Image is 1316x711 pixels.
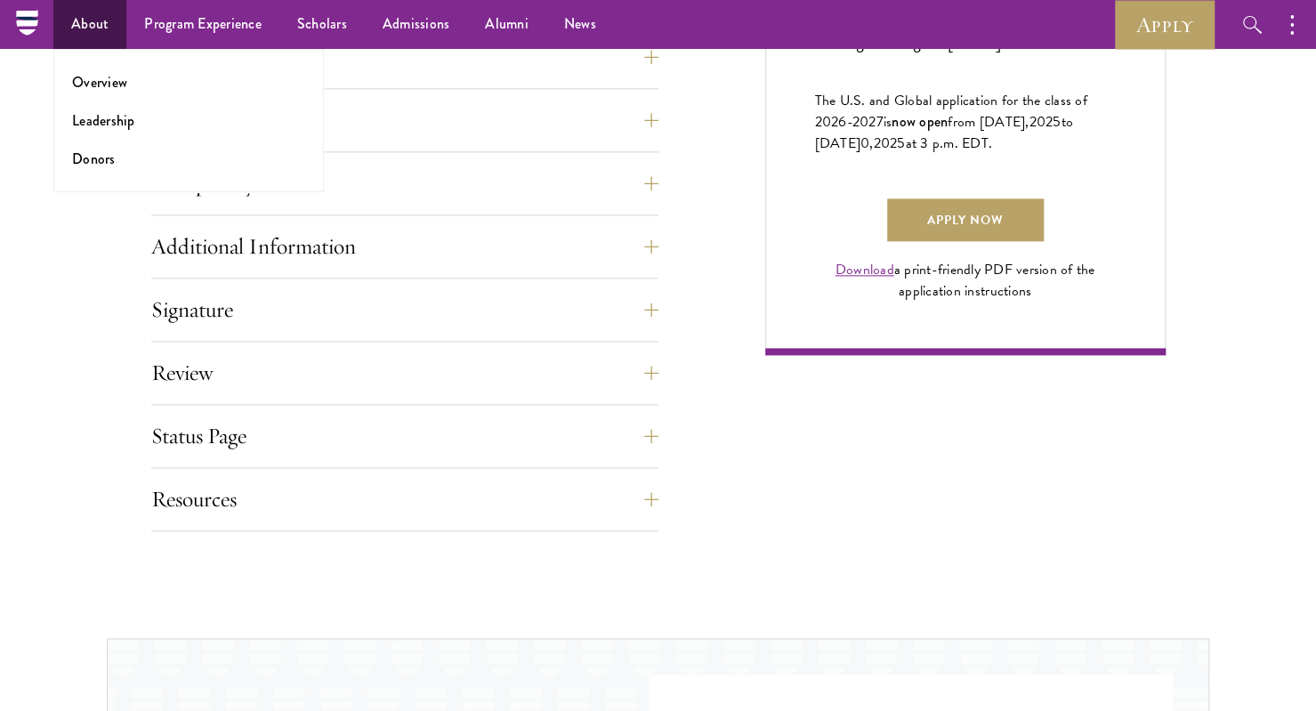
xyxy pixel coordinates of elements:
[151,36,658,78] button: Essays
[151,415,658,457] button: Status Page
[1029,111,1053,133] span: 202
[860,133,869,154] span: 0
[815,90,1087,133] span: The U.S. and Global application for the class of 202
[847,111,876,133] span: -202
[815,259,1116,302] div: a print-friendly PDF version of the application instructions
[151,99,658,141] button: Recommendations
[72,149,116,169] a: Donors
[151,162,658,205] button: Disciplinary Action
[869,133,873,154] span: ,
[892,111,948,132] span: now open
[897,133,905,154] span: 5
[906,133,993,154] span: at 3 p.m. EDT.
[151,478,658,521] button: Resources
[874,133,898,154] span: 202
[1053,111,1061,133] span: 5
[151,288,658,331] button: Signature
[876,111,884,133] span: 7
[815,111,1073,154] span: to [DATE]
[151,351,658,394] button: Review
[72,72,127,93] a: Overview
[836,259,894,280] a: Download
[151,225,658,268] button: Additional Information
[887,198,1044,241] a: Apply Now
[72,110,135,131] a: Leadership
[948,111,1029,133] span: from [DATE],
[884,111,892,133] span: is
[838,111,846,133] span: 6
